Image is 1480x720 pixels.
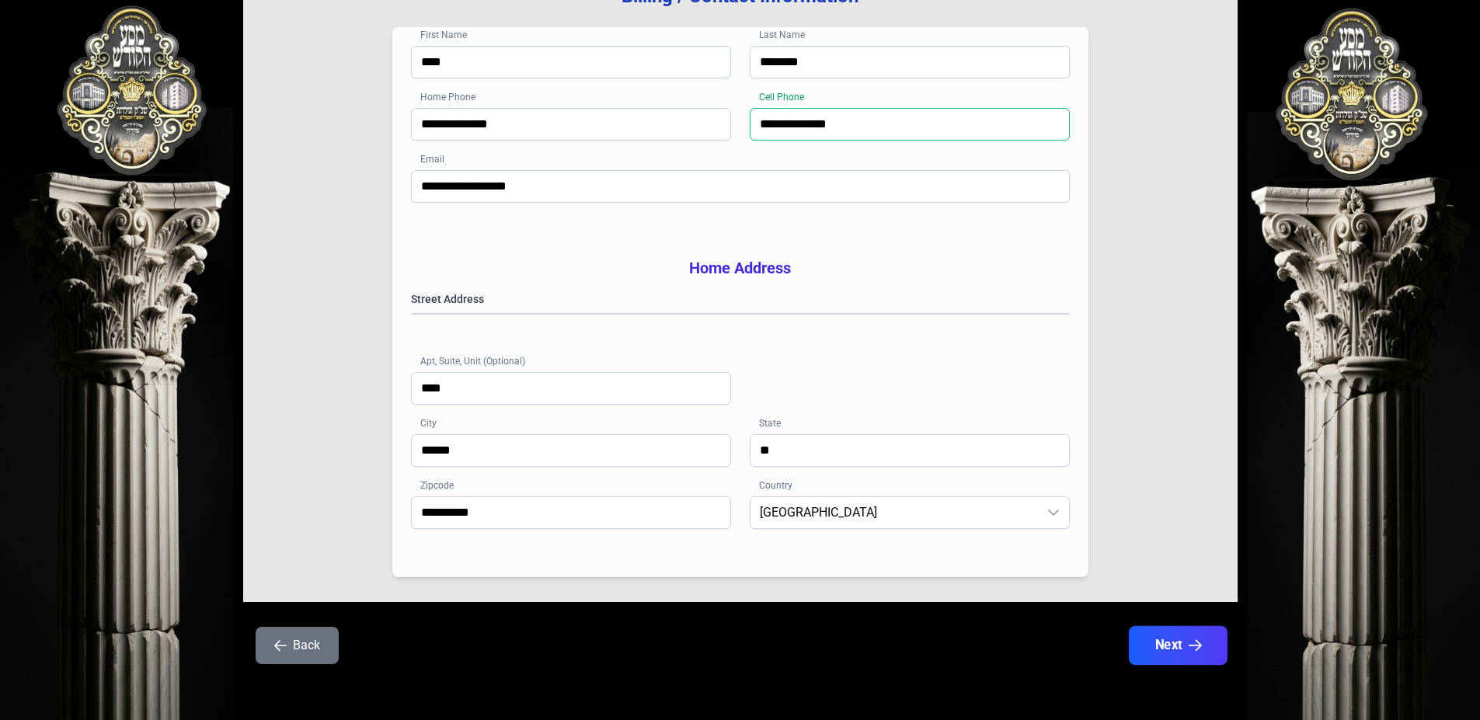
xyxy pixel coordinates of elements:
[1128,626,1227,665] button: Next
[411,291,1070,307] label: Street Address
[256,627,339,664] button: Back
[411,257,1070,279] h3: Home Address
[750,497,1038,528] span: United States
[1038,497,1069,528] div: dropdown trigger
